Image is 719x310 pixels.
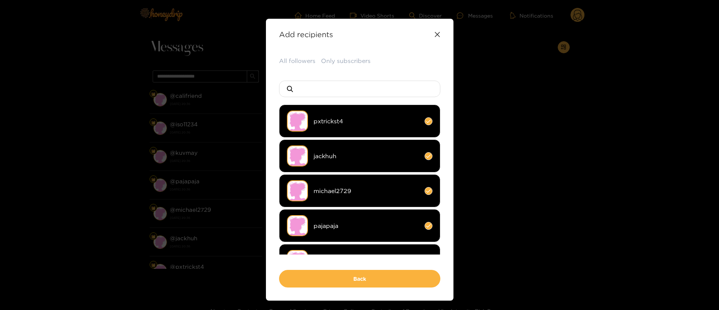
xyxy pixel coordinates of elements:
[287,250,308,271] img: no-avatar.png
[321,57,371,65] button: Only subscribers
[287,145,308,166] img: no-avatar.png
[287,111,308,132] img: no-avatar.png
[287,215,308,236] img: no-avatar.png
[279,30,333,39] strong: Add recipients
[287,180,308,201] img: no-avatar.png
[279,270,440,288] button: Back
[314,152,419,160] span: jackhuh
[314,117,419,126] span: pxtrickst4
[314,187,419,195] span: michael2729
[314,222,419,230] span: pajapaja
[279,57,315,65] button: All followers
